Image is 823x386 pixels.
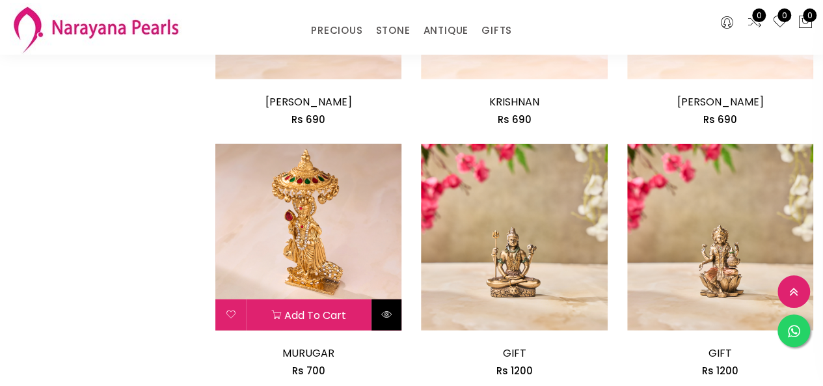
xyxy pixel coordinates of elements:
span: Rs 1200 [496,364,533,378]
span: 0 [777,8,791,22]
span: Rs 690 [498,113,532,126]
a: STONE [375,21,410,40]
a: KRISHNAN [489,94,539,109]
a: 0 [772,14,788,31]
button: Add to wishlist [215,299,246,331]
a: [PERSON_NAME] [677,94,763,109]
span: Rs 690 [703,113,737,126]
button: Quick View [371,299,401,331]
span: 0 [803,8,816,22]
a: MURUGAR [282,346,334,361]
span: 0 [752,8,766,22]
button: 0 [798,14,813,31]
button: Add to cart [247,299,370,331]
span: Rs 690 [291,113,325,126]
a: GIFT [708,346,732,361]
span: Rs 700 [292,364,325,378]
a: 0 [747,14,762,31]
span: Rs 1200 [702,364,738,378]
a: ANTIQUE [423,21,468,40]
a: PRECIOUS [311,21,362,40]
a: [PERSON_NAME] [265,94,352,109]
a: GIFTS [481,21,512,40]
a: GIFT [503,346,526,361]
